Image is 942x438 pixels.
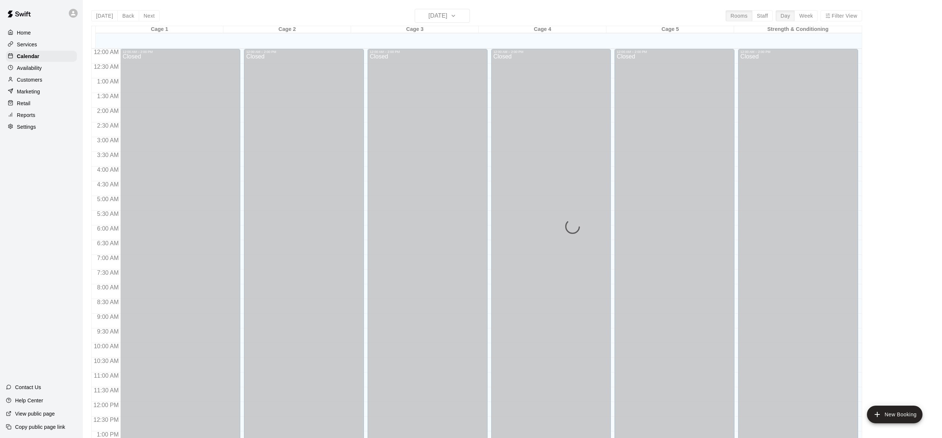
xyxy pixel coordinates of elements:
[92,358,121,364] span: 10:30 AM
[6,27,77,38] a: Home
[95,108,121,114] span: 2:00 AM
[17,29,31,36] p: Home
[17,41,37,48] p: Services
[92,373,121,379] span: 11:00 AM
[867,406,922,423] button: add
[95,152,121,158] span: 3:30 AM
[6,98,77,109] a: Retail
[17,64,42,72] p: Availability
[6,39,77,50] a: Services
[351,26,479,33] div: Cage 3
[95,225,121,232] span: 6:00 AM
[95,78,121,85] span: 1:00 AM
[740,50,856,54] div: 12:00 AM – 2:00 PM
[17,100,31,107] p: Retail
[17,123,36,131] p: Settings
[493,50,609,54] div: 12:00 AM – 2:00 PM
[606,26,734,33] div: Cage 5
[95,211,121,217] span: 5:30 AM
[95,167,121,173] span: 4:00 AM
[95,270,121,276] span: 7:30 AM
[6,74,77,85] a: Customers
[734,26,862,33] div: Strength & Conditioning
[95,299,121,305] span: 8:30 AM
[370,50,485,54] div: 12:00 AM – 2:00 PM
[223,26,351,33] div: Cage 2
[6,110,77,121] a: Reports
[92,64,121,70] span: 12:30 AM
[95,93,121,99] span: 1:30 AM
[95,122,121,129] span: 2:30 AM
[95,431,121,438] span: 1:00 PM
[95,181,121,188] span: 4:30 AM
[15,423,65,431] p: Copy public page link
[96,26,223,33] div: Cage 1
[479,26,606,33] div: Cage 4
[92,387,121,394] span: 11:30 AM
[92,402,120,408] span: 12:00 PM
[17,76,42,83] p: Customers
[17,88,40,95] p: Marketing
[95,255,121,261] span: 7:00 AM
[15,397,43,404] p: Help Center
[6,51,77,62] a: Calendar
[92,49,121,55] span: 12:00 AM
[6,86,77,97] a: Marketing
[95,328,121,335] span: 9:30 AM
[123,50,238,54] div: 12:00 AM – 2:00 PM
[95,196,121,202] span: 5:00 AM
[15,384,41,391] p: Contact Us
[95,314,121,320] span: 9:00 AM
[92,343,121,349] span: 10:00 AM
[92,417,120,423] span: 12:30 PM
[246,50,362,54] div: 12:00 AM – 2:00 PM
[95,240,121,246] span: 6:30 AM
[17,111,35,119] p: Reports
[17,53,39,60] p: Calendar
[95,284,121,291] span: 8:00 AM
[15,410,55,417] p: View public page
[95,137,121,143] span: 3:00 AM
[6,63,77,74] a: Availability
[6,121,77,132] a: Settings
[617,50,732,54] div: 12:00 AM – 2:00 PM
